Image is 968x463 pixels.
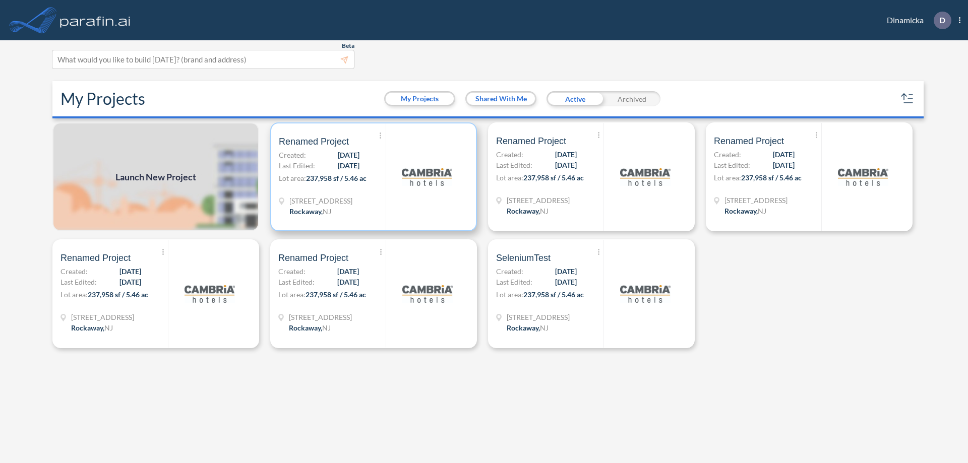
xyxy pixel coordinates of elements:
img: logo [402,152,452,202]
span: Renamed Project [60,252,131,264]
span: NJ [758,207,766,215]
span: [DATE] [338,150,359,160]
a: Launch New Project [52,122,259,231]
button: My Projects [386,93,454,105]
img: logo [185,269,235,319]
div: Rockaway, NJ [71,322,113,333]
span: NJ [540,207,549,215]
span: Renamed Project [496,135,566,147]
span: Lot area: [278,290,306,299]
div: Dinamicka [872,12,960,29]
span: Renamed Project [279,136,349,148]
span: Beta [342,42,354,50]
span: 321 Mt Hope Ave [507,195,570,206]
span: Launch New Project [115,170,196,184]
span: Rockaway , [507,323,540,332]
span: Lot area: [279,174,306,182]
span: [DATE] [555,266,577,277]
span: [DATE] [773,149,795,160]
div: Rockaway, NJ [507,322,549,333]
span: Last Edited: [279,160,315,171]
span: [DATE] [337,266,359,277]
span: 237,958 sf / 5.46 ac [741,173,802,182]
span: Renamed Project [278,252,348,264]
button: sort [899,91,916,107]
span: 237,958 sf / 5.46 ac [306,290,366,299]
p: D [939,16,945,25]
span: Renamed Project [714,135,784,147]
span: Rockaway , [71,323,104,332]
img: logo [620,269,671,319]
span: [DATE] [555,277,577,287]
span: Last Edited: [496,277,532,287]
h2: My Projects [60,89,145,108]
span: Rockaway , [289,323,322,332]
div: Archived [603,91,660,106]
span: Last Edited: [278,277,315,287]
span: Last Edited: [496,160,532,170]
span: 237,958 sf / 5.46 ac [88,290,148,299]
span: 321 Mt Hope Ave [71,312,134,322]
span: Created: [496,266,523,277]
span: Rockaway , [289,207,323,216]
img: logo [402,269,453,319]
span: 237,958 sf / 5.46 ac [306,174,367,182]
span: Lot area: [496,173,523,182]
span: Lot area: [60,290,88,299]
img: logo [838,152,888,202]
div: Rockaway, NJ [507,206,549,216]
img: logo [58,10,133,30]
span: Lot area: [714,173,741,182]
span: Created: [279,150,306,160]
span: 321 Mt Hope Ave [289,312,352,322]
span: Rockaway , [507,207,540,215]
span: Created: [278,266,306,277]
span: [DATE] [555,160,577,170]
div: Rockaway, NJ [724,206,766,216]
span: NJ [104,323,113,332]
span: 237,958 sf / 5.46 ac [523,173,584,182]
span: Created: [60,266,88,277]
span: Last Edited: [60,277,97,287]
span: Created: [496,149,523,160]
span: [DATE] [555,149,577,160]
span: Lot area: [496,290,523,299]
span: Last Edited: [714,160,750,170]
span: 321 Mt Hope Ave [289,195,352,206]
img: add [52,122,259,231]
img: logo [620,152,671,202]
span: NJ [540,323,549,332]
span: Rockaway , [724,207,758,215]
span: [DATE] [773,160,795,170]
span: NJ [323,207,331,216]
span: [DATE] [338,160,359,171]
span: [DATE] [337,277,359,287]
div: Active [547,91,603,106]
span: [DATE] [119,266,141,277]
span: 321 Mt Hope Ave [724,195,788,206]
span: SeleniumTest [496,252,551,264]
div: Rockaway, NJ [289,206,331,217]
span: 237,958 sf / 5.46 ac [523,290,584,299]
span: Created: [714,149,741,160]
button: Shared With Me [467,93,535,105]
div: Rockaway, NJ [289,322,331,333]
span: [DATE] [119,277,141,287]
span: 321 Mt Hope Ave [507,312,570,322]
span: NJ [322,323,331,332]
